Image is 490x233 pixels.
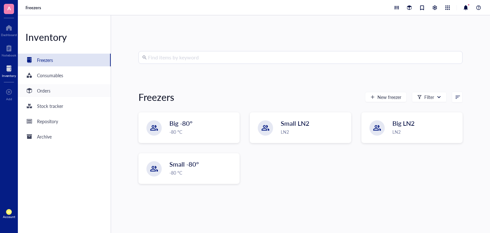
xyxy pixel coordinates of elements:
[18,115,111,128] a: Repository
[2,43,16,57] a: Notebook
[424,94,434,101] div: Filter
[169,119,192,128] span: Big -80°
[26,5,42,11] a: Freezers
[7,210,11,213] span: AR
[37,87,50,94] div: Orders
[37,118,58,125] div: Repository
[169,169,235,176] div: -80 °C
[392,128,458,135] div: LN2
[18,130,111,143] a: Archive
[37,72,63,79] div: Consumables
[365,92,407,102] button: New freezer
[18,31,111,43] div: Inventory
[37,102,63,109] div: Stock tracker
[169,128,235,135] div: -80 °C
[7,4,11,12] span: A
[377,94,401,100] span: New freezer
[1,33,17,37] div: Dashboard
[138,91,174,103] div: Freezers
[392,119,415,128] span: Big LN2
[37,56,53,64] div: Freezers
[37,133,52,140] div: Archive
[18,84,111,97] a: Orders
[18,54,111,66] a: Freezers
[1,23,17,37] a: Dashboard
[281,119,309,128] span: Small LN2
[169,160,199,169] span: Small -80°
[18,69,111,82] a: Consumables
[281,128,347,135] div: LN2
[2,74,16,78] div: Inventory
[2,53,16,57] div: Notebook
[3,215,15,219] div: Account
[6,97,12,101] div: Add
[2,64,16,78] a: Inventory
[18,100,111,112] a: Stock tracker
